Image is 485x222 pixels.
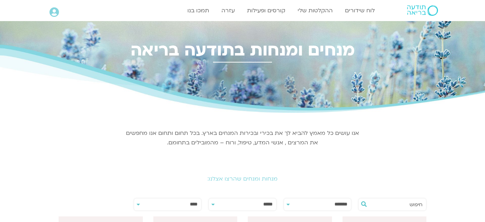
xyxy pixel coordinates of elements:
[46,176,439,182] h2: מנחות ומנחים שהרצו אצלנו:
[125,129,360,148] p: אנו עושים כל מאמץ להביא לך את בכירי ובכירות המנחים בארץ. בכל תחום ותחום אנו מחפשים את המרצים , אנ...
[369,198,423,210] input: חיפוש
[294,4,336,17] a: ההקלטות שלי
[46,40,439,60] h2: מנחים ומנחות בתודעה בריאה
[218,4,238,17] a: עזרה
[184,4,213,17] a: תמכו בנו
[244,4,289,17] a: קורסים ופעילות
[407,5,438,16] img: תודעה בריאה
[341,4,378,17] a: לוח שידורים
